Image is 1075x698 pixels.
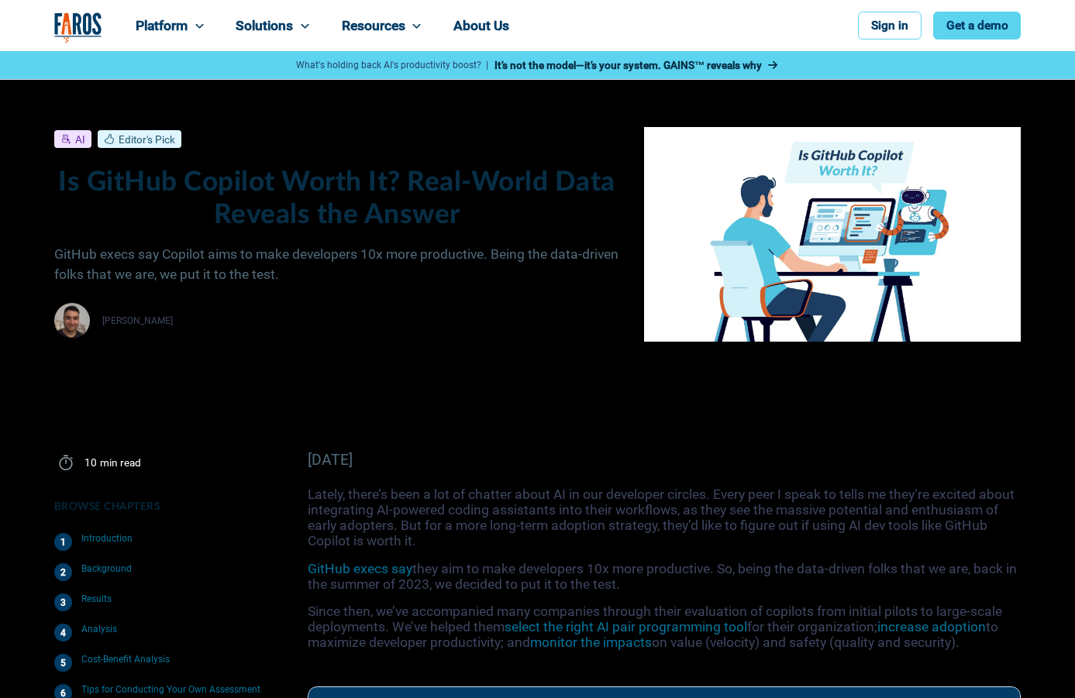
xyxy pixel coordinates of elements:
a: Sign in [858,12,921,40]
img: Logo of the analytics and reporting company Faros. [54,12,102,43]
div: 10 [84,456,97,469]
p: Since then, we’ve accompanied many companies through their evaluation of copilots from initial pi... [308,603,1021,650]
div: Results [81,593,112,604]
a: It’s not the model—it’s your system. GAINS™ reveals why [494,57,779,73]
p: they aim to make developers 10x more productive. So, being the data-driven folks that we are, bac... [308,561,1021,592]
div: [DATE] [308,451,1021,469]
p: Lately, there’s been a lot of chatter about AI in our developer circles. Every peer I speak to te... [308,487,1021,548]
a: Results [54,587,272,617]
div: Browse Chapters [54,499,272,514]
div: Background [81,563,132,574]
div: Analysis [81,624,117,634]
a: increase adoption [877,619,986,634]
div: min read [100,456,141,469]
a: Background [54,557,272,587]
div: Introduction [81,533,133,544]
div: Cost-Benefit Analysis [81,654,170,665]
a: Get a demo [933,12,1021,40]
a: Introduction [54,527,272,557]
div: [PERSON_NAME] [102,315,173,326]
img: Thomas Gerber [54,303,91,339]
strong: It’s not the model—it’s your system. GAINS™ reveals why [494,59,763,71]
a: Cost-Benefit Analysis [54,648,272,678]
h1: Is GitHub Copilot Worth It? Real-World Data Reveals the Answer [54,167,620,232]
div: Solutions [236,18,293,33]
div: Tips for Conducting Your Own Assessment [81,684,260,695]
a: home [54,12,102,43]
img: Is GitHub Copilot Worth It Faros AI blog banner image of developer utilizing copilot [644,127,1022,342]
div: Editor's Pick [119,133,175,146]
a: monitor the impacts [530,634,652,650]
div: Platform [136,18,188,33]
div: Resources [342,18,405,33]
a: select the right AI pair programming tool [505,619,747,634]
p: What's holding back AI's productivity boost? | [296,60,488,70]
a: GitHub execs say [308,561,412,576]
div: AI [75,133,85,146]
a: Analysis [54,617,272,648]
p: GitHub execs say Copilot aims to make developers 10x more productive. Being the data-driven folks... [54,244,620,285]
